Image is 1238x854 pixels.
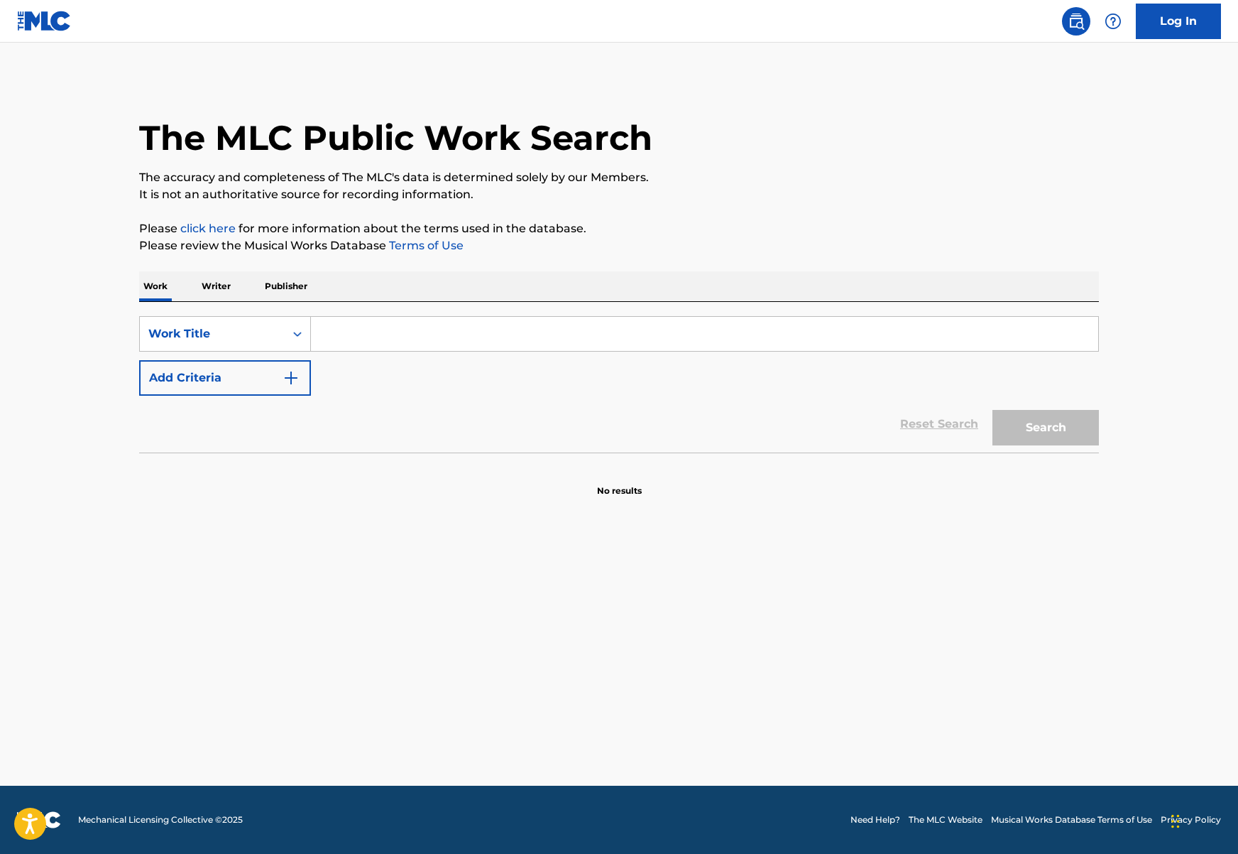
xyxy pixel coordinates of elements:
[1099,7,1127,36] div: Help
[850,814,900,826] a: Need Help?
[1161,814,1221,826] a: Privacy Policy
[1167,786,1238,854] iframe: Chat Widget
[1136,4,1221,39] a: Log In
[139,237,1099,254] p: Please review the Musical Works Database
[139,220,1099,237] p: Please for more information about the terms used in the database.
[139,186,1099,203] p: It is not an authoritative source for recording information.
[78,814,243,826] span: Mechanical Licensing Collective © 2025
[1062,7,1090,36] a: Public Search
[180,222,236,235] a: click here
[139,316,1099,453] form: Search Form
[17,11,72,31] img: MLC Logo
[139,117,652,159] h1: The MLC Public Work Search
[909,814,982,826] a: The MLC Website
[991,814,1152,826] a: Musical Works Database Terms of Use
[197,271,235,301] p: Writer
[1105,13,1122,30] img: help
[148,325,276,342] div: Work Title
[1068,13,1085,30] img: search
[139,169,1099,186] p: The accuracy and completeness of The MLC's data is determined solely by our Members.
[139,360,311,396] button: Add Criteria
[283,369,300,387] img: 9d2ae6d4665cec9f34b9.svg
[1171,800,1180,843] div: Drag
[386,239,464,252] a: Terms of Use
[17,811,61,828] img: logo
[139,271,172,301] p: Work
[597,467,642,497] p: No results
[261,271,312,301] p: Publisher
